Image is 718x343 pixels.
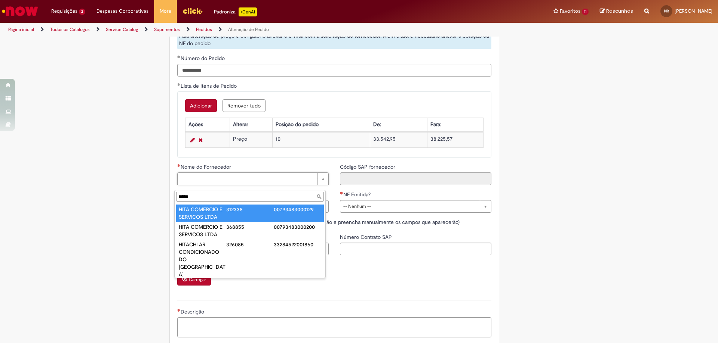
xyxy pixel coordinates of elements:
ul: Nome do Fornecedor [175,203,325,278]
div: HITA COMERCIO E SERVICOS LTDA [179,223,226,238]
div: 33284522001860 [274,241,321,248]
div: 368855 [226,223,274,231]
div: HITA COMERCIO E SERVICOS LTDA [179,206,226,221]
div: 326085 [226,241,274,248]
div: 00793483000129 [274,206,321,213]
div: HITACHI AR CONDICIONADO DO [GEOGRAPHIC_DATA] [179,241,226,278]
div: 00793483000200 [274,223,321,231]
div: 312338 [226,206,274,213]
